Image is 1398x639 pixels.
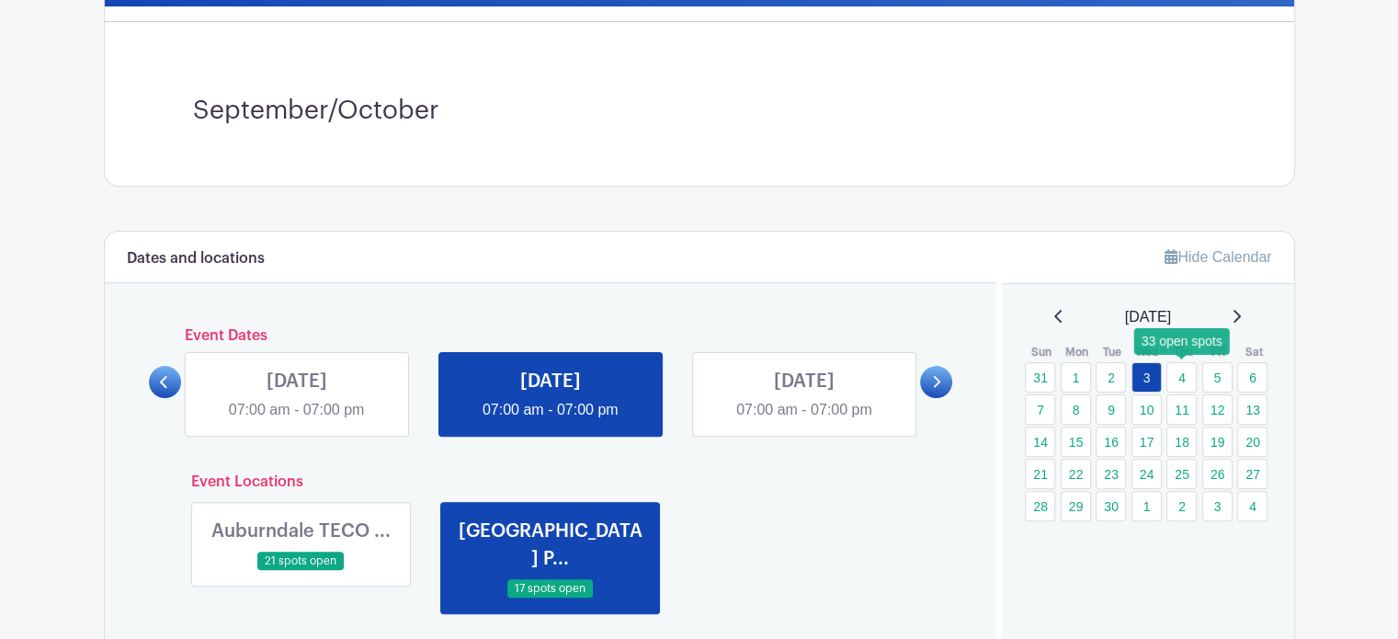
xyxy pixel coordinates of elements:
a: 8 [1061,394,1091,425]
a: 10 [1131,394,1162,425]
a: 7 [1025,394,1055,425]
a: 18 [1166,427,1197,457]
h6: Event Locations [176,474,926,491]
a: 19 [1202,427,1233,457]
a: 24 [1131,459,1162,489]
a: 25 [1166,459,1197,489]
a: 14 [1025,427,1055,457]
a: 4 [1237,491,1267,521]
a: 21 [1025,459,1055,489]
a: 1 [1061,362,1091,393]
a: 11 [1166,394,1197,425]
h6: Dates and locations [127,250,265,268]
a: 30 [1096,491,1126,521]
span: [DATE] [1125,306,1171,328]
th: Tue [1095,343,1131,361]
a: 5 [1202,362,1233,393]
a: 17 [1131,427,1162,457]
a: 2 [1096,362,1126,393]
a: 15 [1061,427,1091,457]
th: Sat [1236,343,1272,361]
a: 26 [1202,459,1233,489]
div: 33 open spots [1134,327,1230,354]
h6: Event Dates [181,327,921,345]
a: Hide Calendar [1165,249,1271,265]
a: 28 [1025,491,1055,521]
a: 22 [1061,459,1091,489]
h3: September/October [193,96,1206,127]
a: 29 [1061,491,1091,521]
a: 3 [1131,362,1162,393]
a: 3 [1202,491,1233,521]
a: 16 [1096,427,1126,457]
th: Mon [1060,343,1096,361]
th: Sun [1024,343,1060,361]
a: 31 [1025,362,1055,393]
a: 12 [1202,394,1233,425]
a: 20 [1237,427,1267,457]
a: 6 [1237,362,1267,393]
th: Wed [1131,343,1166,361]
a: 1 [1131,491,1162,521]
a: 27 [1237,459,1267,489]
a: 4 [1166,362,1197,393]
a: 23 [1096,459,1126,489]
a: 9 [1096,394,1126,425]
a: 2 [1166,491,1197,521]
a: 13 [1237,394,1267,425]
